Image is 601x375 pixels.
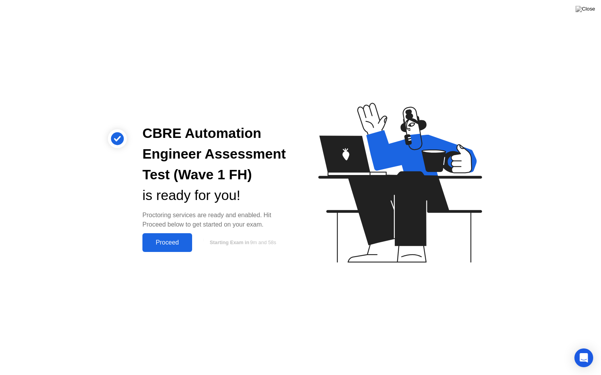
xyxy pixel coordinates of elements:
[145,239,190,246] div: Proceed
[574,348,593,367] div: Open Intercom Messenger
[142,233,192,252] button: Proceed
[142,211,288,229] div: Proctoring services are ready and enabled. Hit Proceed below to get started on your exam.
[196,235,288,250] button: Starting Exam in9m and 58s
[576,6,595,12] img: Close
[142,123,288,185] div: CBRE Automation Engineer Assessment Test (Wave 1 FH)
[250,239,276,245] span: 9m and 58s
[142,185,288,206] div: is ready for you!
